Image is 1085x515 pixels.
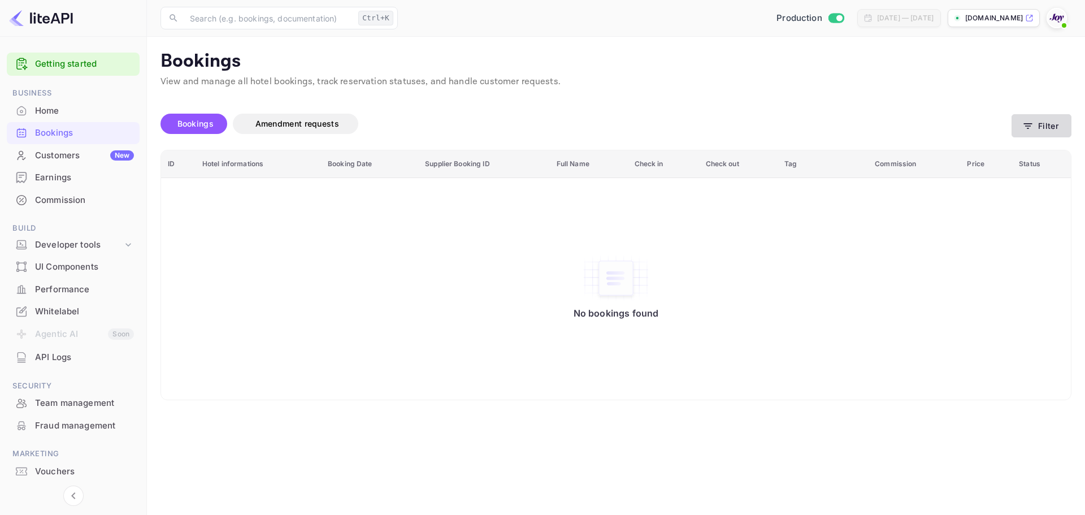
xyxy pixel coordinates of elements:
[418,150,549,178] th: Supplier Booking ID
[628,150,699,178] th: Check in
[772,12,848,25] div: Switch to Sandbox mode
[7,53,140,76] div: Getting started
[160,114,1012,134] div: account-settings tabs
[1012,150,1071,178] th: Status
[7,87,140,99] span: Business
[7,167,140,188] a: Earnings
[35,305,134,318] div: Whitelabel
[574,308,659,319] p: No bookings found
[7,461,140,483] div: Vouchers
[196,150,321,178] th: Hotel informations
[35,465,134,478] div: Vouchers
[7,301,140,323] div: Whitelabel
[7,122,140,143] a: Bookings
[35,351,134,364] div: API Logs
[7,347,140,369] div: API Logs
[160,75,1071,89] p: View and manage all hotel bookings, track reservation statuses, and handle customer requests.
[776,12,822,25] span: Production
[7,222,140,235] span: Build
[7,461,140,482] a: Vouchers
[35,105,134,118] div: Home
[965,13,1023,23] p: [DOMAIN_NAME]
[7,347,140,367] a: API Logs
[9,9,73,27] img: LiteAPI logo
[35,397,134,410] div: Team management
[35,194,134,207] div: Commission
[7,380,140,392] span: Security
[7,415,140,437] div: Fraud management
[160,50,1071,73] p: Bookings
[960,150,1012,178] th: Price
[582,254,650,302] img: No bookings found
[7,279,140,301] div: Performance
[7,100,140,121] a: Home
[1048,9,1066,27] img: With Joy
[183,7,354,29] input: Search (e.g. bookings, documentation)
[161,150,1071,400] table: booking table
[7,145,140,166] a: CustomersNew
[161,150,196,178] th: ID
[35,58,134,71] a: Getting started
[868,150,960,178] th: Commission
[7,145,140,167] div: CustomersNew
[358,11,393,25] div: Ctrl+K
[35,261,134,274] div: UI Components
[7,279,140,300] a: Performance
[35,127,134,140] div: Bookings
[7,100,140,122] div: Home
[7,392,140,414] div: Team management
[778,150,868,178] th: Tag
[63,486,84,506] button: Collapse navigation
[255,119,339,128] span: Amendment requests
[7,256,140,278] div: UI Components
[550,150,628,178] th: Full Name
[7,301,140,322] a: Whitelabel
[877,13,934,23] div: [DATE] — [DATE]
[177,119,214,128] span: Bookings
[7,392,140,413] a: Team management
[7,189,140,210] a: Commission
[321,150,418,178] th: Booking Date
[35,171,134,184] div: Earnings
[7,448,140,460] span: Marketing
[1012,114,1071,137] button: Filter
[7,167,140,189] div: Earnings
[110,150,134,161] div: New
[35,283,134,296] div: Performance
[35,149,134,162] div: Customers
[7,189,140,211] div: Commission
[7,235,140,255] div: Developer tools
[699,150,778,178] th: Check out
[35,419,134,432] div: Fraud management
[7,415,140,436] a: Fraud management
[7,256,140,277] a: UI Components
[35,239,123,252] div: Developer tools
[7,122,140,144] div: Bookings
